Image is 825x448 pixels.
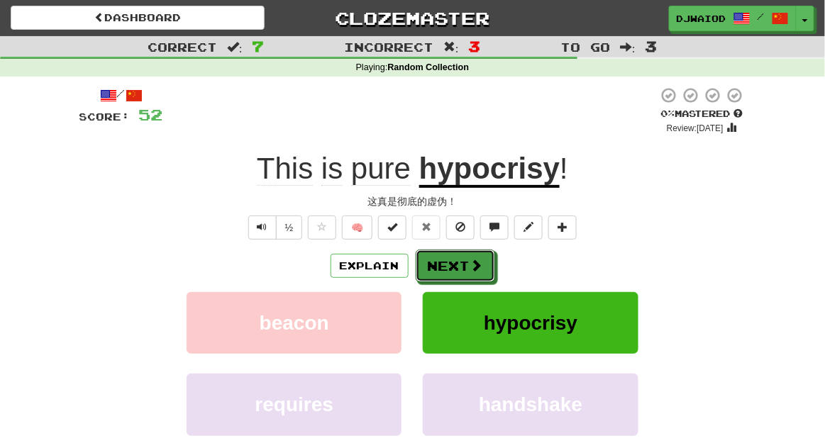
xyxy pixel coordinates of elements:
[187,374,402,435] button: requires
[419,152,560,188] u: hypocrisy
[484,312,577,334] span: hypocrisy
[308,215,336,240] button: Favorite sentence (alt+f)
[480,215,509,240] button: Discuss sentence (alt+u)
[646,38,658,55] span: 3
[255,393,334,415] span: requires
[658,108,746,121] div: Mastered
[669,6,797,31] a: djwaiod /
[758,11,765,21] span: /
[423,292,638,354] button: hypocrisy
[378,215,406,240] button: Set this sentence to 100% Mastered (alt+m)
[514,215,543,240] button: Edit sentence (alt+d)
[248,215,277,240] button: Play sentence audio (ctl+space)
[479,393,582,415] span: handshake
[443,41,459,53] span: :
[148,40,217,54] span: Correct
[667,123,724,133] small: Review: [DATE]
[388,62,470,72] strong: Random Collection
[416,250,495,282] button: Next
[677,12,726,25] span: djwaiod
[187,292,402,354] button: beacon
[412,215,441,240] button: Reset to 0% Mastered (alt+r)
[79,111,131,123] span: Score:
[469,38,481,55] span: 3
[286,6,540,30] a: Clozemaster
[446,215,475,240] button: Ignore sentence (alt+i)
[321,152,343,186] span: is
[331,254,409,278] button: Explain
[11,6,265,30] a: Dashboard
[423,374,638,435] button: handshake
[342,215,372,240] button: 🧠
[260,312,329,334] span: beacon
[620,41,636,53] span: :
[344,40,433,54] span: Incorrect
[276,215,303,240] button: ½
[661,108,675,119] span: 0 %
[351,152,411,186] span: pure
[79,86,163,104] div: /
[139,106,163,123] span: 52
[548,215,577,240] button: Add to collection (alt+a)
[79,194,746,208] div: 这真是彻底的虚伪！
[560,152,568,185] span: !
[245,215,303,240] div: Text-to-speech controls
[253,38,265,55] span: 7
[560,40,610,54] span: To go
[257,152,313,186] span: This
[227,41,243,53] span: :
